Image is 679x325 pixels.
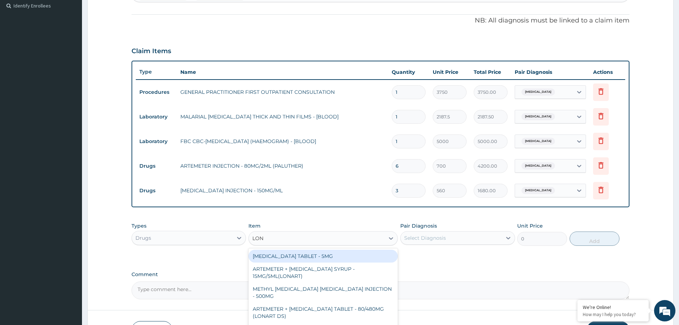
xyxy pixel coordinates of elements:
label: Pair Diagnosis [400,222,437,229]
th: Total Price [470,65,511,79]
div: ARTEMETER + [MEDICAL_DATA] SYRUP - 15MG/5ML(LONART) [248,263,398,283]
td: MALARIAL [MEDICAL_DATA] THICK AND THIN FILMS - [BLOOD] [177,110,388,124]
p: How may I help you today? [583,311,643,318]
td: Drugs [136,184,177,197]
span: [MEDICAL_DATA] [521,88,555,96]
td: [MEDICAL_DATA] INJECTION - 150MG/ML [177,183,388,198]
div: METHYL [MEDICAL_DATA] [MEDICAL_DATA] INJECTION - 500MG [248,283,398,303]
span: [MEDICAL_DATA] [521,138,555,145]
button: Add [570,232,619,246]
td: Procedures [136,86,177,99]
span: [MEDICAL_DATA] [521,187,555,194]
td: FBC CBC-[MEDICAL_DATA] (HAEMOGRAM) - [BLOOD] [177,134,388,148]
span: [MEDICAL_DATA] [521,162,555,169]
div: Chat with us now [37,40,120,49]
div: Minimize live chat window [117,4,134,21]
span: [MEDICAL_DATA] [521,113,555,120]
th: Unit Price [429,65,470,79]
th: Quantity [388,65,429,79]
textarea: Type your message and hit 'Enter' [4,195,136,220]
p: NB: All diagnosis must be linked to a claim item [132,16,629,25]
td: GENERAL PRACTITIONER FIRST OUTPATIENT CONSULTATION [177,85,388,99]
label: Comment [132,271,629,278]
h3: Claim Items [132,47,171,55]
div: We're Online! [583,304,643,310]
th: Type [136,65,177,78]
th: Pair Diagnosis [511,65,590,79]
img: d_794563401_company_1708531726252_794563401 [13,36,29,54]
div: Drugs [135,234,151,242]
label: Item [248,222,261,229]
th: Actions [590,65,625,79]
td: Laboratory [136,110,177,123]
label: Unit Price [517,222,543,229]
td: ARTEMETER INJECTION - 80MG/2ML (PALUTHER) [177,159,388,173]
div: [MEDICAL_DATA] TABLET - 5MG [248,250,398,263]
th: Name [177,65,388,79]
div: Select Diagnosis [404,234,446,242]
td: Drugs [136,159,177,173]
span: We're online! [41,90,98,162]
div: ARTEMETER + [MEDICAL_DATA] TABLET - 80/480MG (LONART DS) [248,303,398,323]
label: Types [132,223,146,229]
td: Laboratory [136,135,177,148]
